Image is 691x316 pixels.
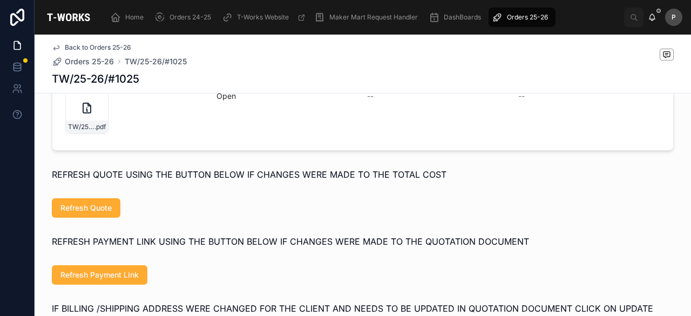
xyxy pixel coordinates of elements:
a: Open [216,91,236,100]
span: Maker Mart Request Handler [329,13,418,22]
a: Back to Orders 25-26 [52,43,131,52]
h1: TW/25-26/#1025 [52,71,139,86]
button: Refresh Quote [52,198,120,218]
span: Orders 25-26 [507,13,548,22]
span: Back to Orders 25-26 [65,43,131,52]
span: P [672,13,676,22]
span: TW/25-26/#1025 [68,123,94,131]
span: Orders 25-26 [65,56,114,67]
span: Refresh Quote [60,203,112,213]
span: -- [367,91,374,102]
a: DashBoards [425,8,489,27]
a: Orders 25-26 [52,56,114,67]
a: Maker Mart Request Handler [311,8,425,27]
div: scrollable content [103,5,624,29]
a: Orders 24-25 [151,8,219,27]
span: -- [518,91,525,102]
span: T-Works Website [237,13,289,22]
a: Home [107,8,151,27]
span: Home [125,13,144,22]
span: Orders 24-25 [170,13,211,22]
button: Refresh Payment Link [52,265,147,285]
span: REFRESH PAYMENT LINK USING THE BUTTON BELOW IF CHANGES WERE MADE TO THE QUOTATION DOCUMENT [52,236,529,247]
span: .pdf [94,123,106,131]
img: App logo [43,9,94,26]
span: REFRESH QUOTE USING THE BUTTON BELOW IF CHANGES WERE MADE TO THE TOTAL COST [52,169,446,180]
span: DashBoards [444,13,481,22]
a: Orders 25-26 [489,8,555,27]
span: Refresh Payment Link [60,270,139,280]
a: TW/25-26/#1025 [125,56,187,67]
a: T-Works Website [219,8,311,27]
